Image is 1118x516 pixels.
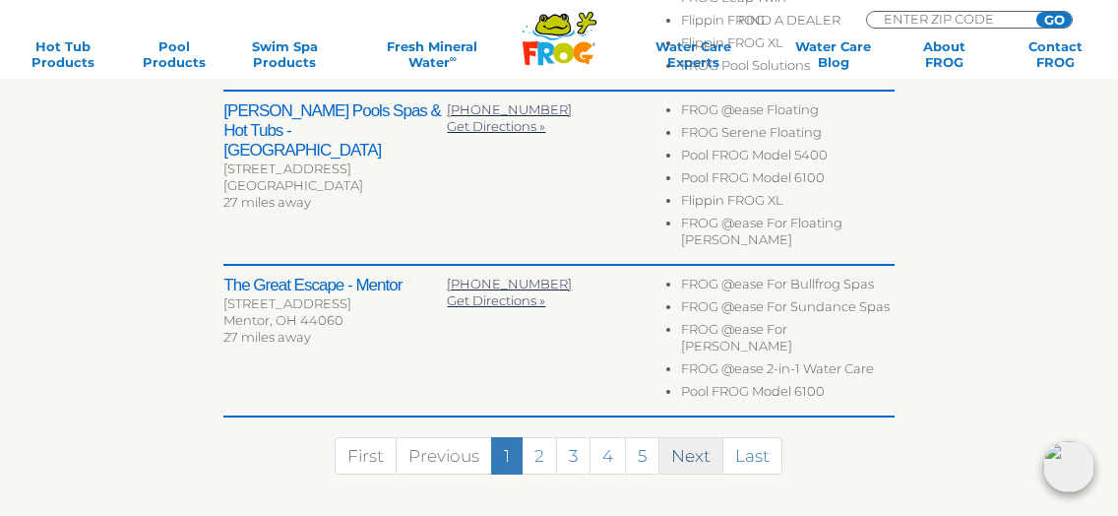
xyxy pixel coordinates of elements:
a: [PHONE_NUMBER] [447,276,572,291]
h2: [PERSON_NAME] Pools Spas & Hot Tubs - [GEOGRAPHIC_DATA] [223,101,447,161]
li: Pool FROG Model 6100 [681,169,895,192]
a: Previous [396,437,492,475]
img: openIcon [1043,441,1094,492]
li: Pool FROG Model 5400 [681,147,895,169]
a: 4 [590,437,626,475]
a: ContactFROG [1012,38,1098,70]
a: 3 [556,437,590,475]
a: Get Directions » [447,292,545,308]
a: 1 [491,437,523,475]
a: PoolProducts [131,38,217,70]
input: GO [1036,12,1072,28]
li: FROG @ease For Sundance Spas [681,298,895,321]
li: Flippin FROG XL [681,34,895,57]
span: 27 miles away [223,194,311,210]
span: 27 miles away [223,329,311,345]
h2: The Great Escape - Mentor [223,276,447,295]
li: FROG Pool Solutions [681,57,895,80]
li: FROG @ease For [PERSON_NAME] [681,321,895,360]
li: FROG @ease 2-in-1 Water Care [681,360,895,383]
a: Next [658,437,723,475]
div: [STREET_ADDRESS] [223,161,447,177]
a: Hot TubProducts [20,38,106,70]
a: [PHONE_NUMBER] [447,101,572,117]
li: Flippin FROG [681,12,895,34]
li: Pool FROG Model 6100 [681,383,895,406]
li: Flippin FROG XL [681,192,895,215]
li: FROG Serene Floating [681,124,895,147]
a: Last [722,437,782,475]
a: Get Directions » [447,118,545,134]
li: FROG @ease Floating [681,101,895,124]
li: FROG @ease For Bullfrog Spas [681,276,895,298]
a: 2 [522,437,557,475]
a: AboutFROG [901,38,988,70]
li: FROG @ease For Floating [PERSON_NAME] [681,215,895,254]
a: 5 [625,437,659,475]
div: [STREET_ADDRESS] [223,295,447,312]
div: Mentor, OH 44060 [223,312,447,329]
input: Zip Code Form [882,12,1015,26]
a: First [335,437,397,475]
div: [GEOGRAPHIC_DATA] [223,177,447,194]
